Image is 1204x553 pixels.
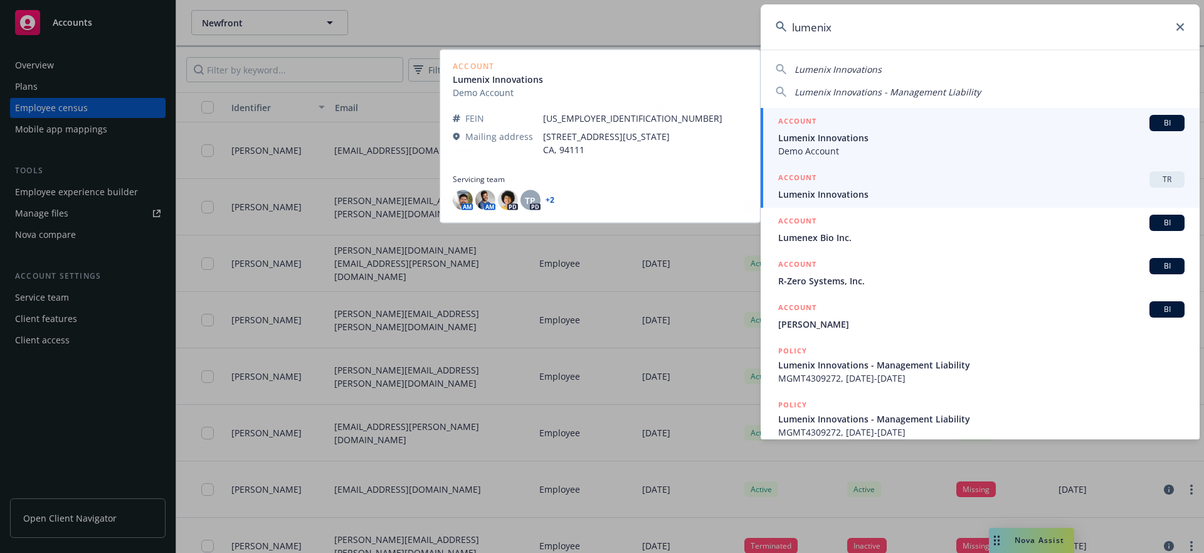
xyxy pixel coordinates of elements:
[778,358,1185,372] span: Lumenix Innovations - Management Liability
[778,412,1185,426] span: Lumenix Innovations - Management Liability
[778,171,816,186] h5: ACCOUNT
[1154,260,1180,272] span: BI
[761,338,1200,392] a: POLICYLumenix Innovations - Management LiabilityMGMT4309272, [DATE]-[DATE]
[778,318,1185,331] span: [PERSON_NAME]
[1154,117,1180,129] span: BI
[761,251,1200,294] a: ACCOUNTBIR-Zero Systems, Inc.
[778,258,816,273] h5: ACCOUNT
[1154,217,1180,228] span: BI
[778,274,1185,287] span: R-Zero Systems, Inc.
[1154,174,1180,185] span: TR
[795,63,882,75] span: Lumenix Innovations
[778,215,816,230] h5: ACCOUNT
[778,131,1185,144] span: Lumenix Innovations
[761,108,1200,164] a: ACCOUNTBILumenix InnovationsDemo Account
[778,144,1185,158] span: Demo Account
[761,392,1200,446] a: POLICYLumenix Innovations - Management LiabilityMGMT4309272, [DATE]-[DATE]
[795,86,981,98] span: Lumenix Innovations - Management Liability
[778,231,1185,244] span: Lumenex Bio Inc.
[778,188,1185,201] span: Lumenix Innovations
[778,115,816,130] h5: ACCOUNT
[1154,304,1180,315] span: BI
[761,294,1200,338] a: ACCOUNTBI[PERSON_NAME]
[761,4,1200,50] input: Search...
[761,164,1200,208] a: ACCOUNTTRLumenix Innovations
[778,345,807,357] h5: POLICY
[778,301,816,316] h5: ACCOUNT
[778,399,807,411] h5: POLICY
[778,426,1185,439] span: MGMT4309272, [DATE]-[DATE]
[778,372,1185,385] span: MGMT4309272, [DATE]-[DATE]
[761,208,1200,251] a: ACCOUNTBILumenex Bio Inc.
